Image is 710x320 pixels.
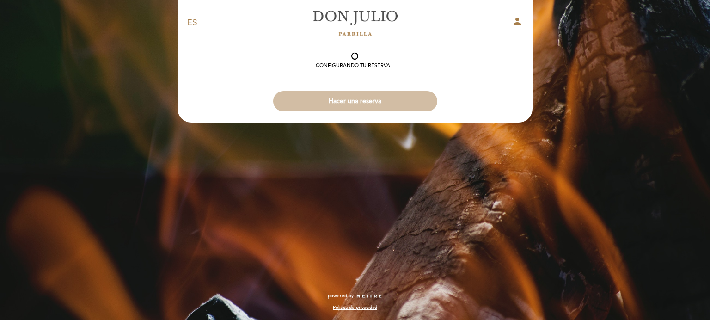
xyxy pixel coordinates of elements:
i: person [512,16,523,27]
span: powered by [328,293,354,299]
img: MEITRE [356,294,382,299]
a: [PERSON_NAME] [297,10,413,36]
button: person [512,16,523,30]
a: Política de privacidad [333,304,377,311]
button: Hacer una reserva [273,91,437,111]
a: powered by [328,293,382,299]
div: Configurando tu reserva... [316,62,394,69]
